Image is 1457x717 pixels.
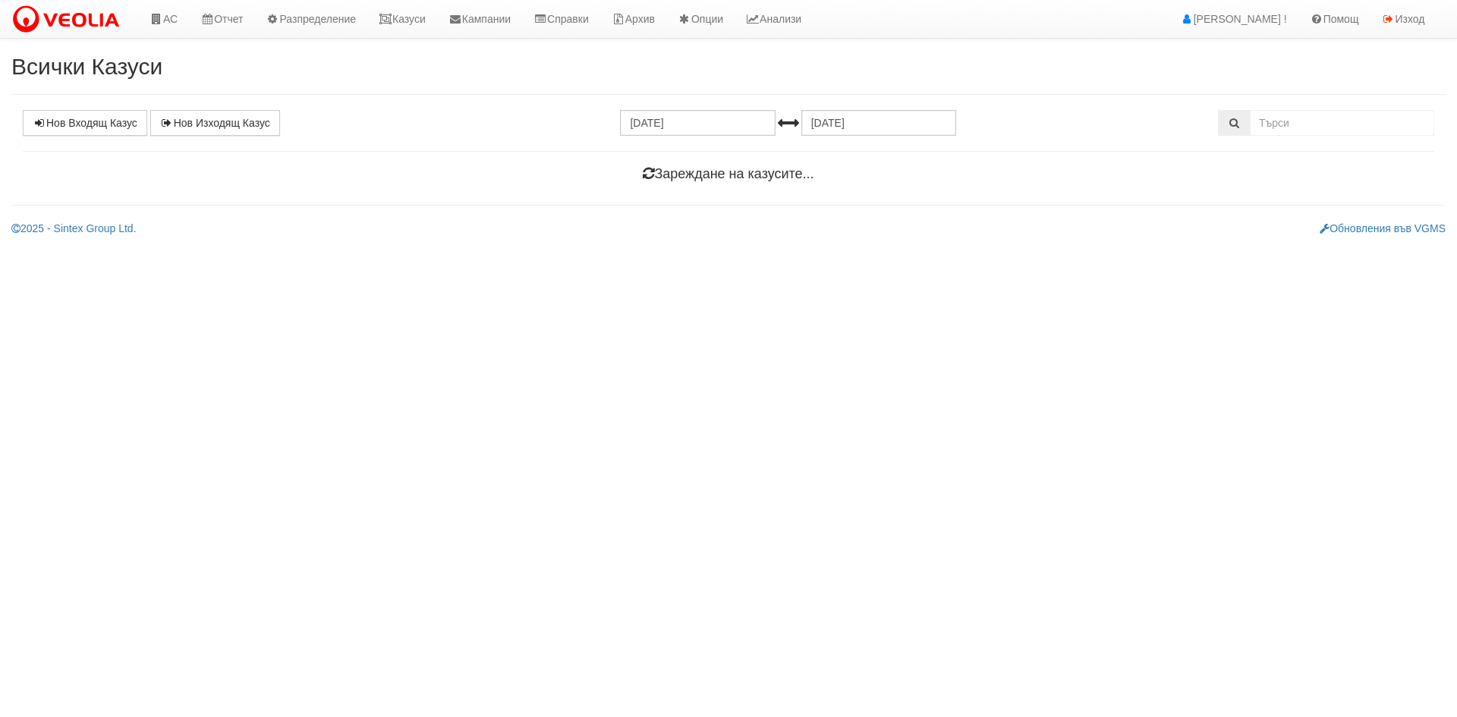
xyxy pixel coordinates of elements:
[11,4,127,36] img: VeoliaLogo.png
[23,110,147,136] a: Нов Входящ Казус
[150,110,280,136] a: Нов Изходящ Казус
[1320,222,1446,234] a: Обновления във VGMS
[11,222,137,234] a: 2025 - Sintex Group Ltd.
[1250,110,1434,136] input: Търсене по Идентификатор, Бл/Вх/Ап, Тип, Описание, Моб. Номер, Имейл, Файл, Коментар,
[11,54,1446,79] h2: Всички Казуси
[23,167,1434,182] h4: Зареждане на казусите...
